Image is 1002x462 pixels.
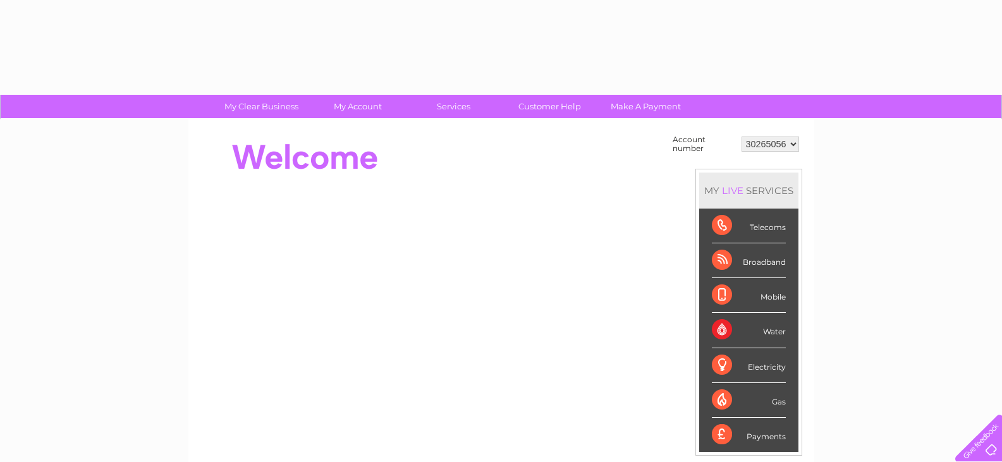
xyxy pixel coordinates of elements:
[209,95,314,118] a: My Clear Business
[712,278,786,313] div: Mobile
[498,95,602,118] a: Customer Help
[699,173,798,209] div: MY SERVICES
[719,185,746,197] div: LIVE
[669,132,738,156] td: Account number
[712,418,786,452] div: Payments
[712,383,786,418] div: Gas
[401,95,506,118] a: Services
[305,95,410,118] a: My Account
[712,243,786,278] div: Broadband
[712,313,786,348] div: Water
[594,95,698,118] a: Make A Payment
[712,209,786,243] div: Telecoms
[712,348,786,383] div: Electricity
